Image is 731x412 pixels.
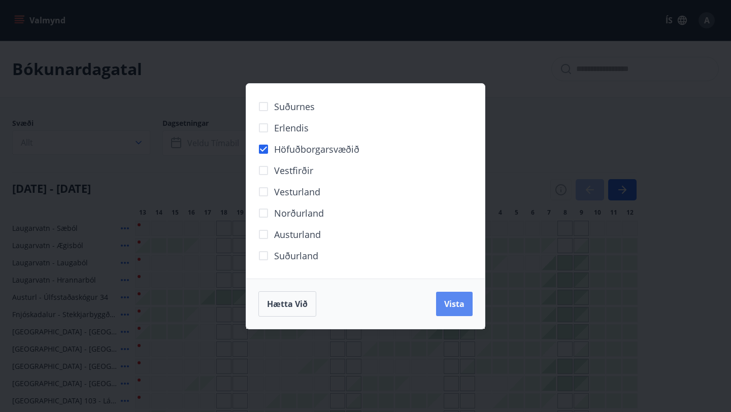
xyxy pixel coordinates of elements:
[267,298,308,310] span: Hætta við
[274,228,321,241] span: Austurland
[258,291,316,317] button: Hætta við
[274,207,324,220] span: Norðurland
[274,185,320,198] span: Vesturland
[274,164,313,177] span: Vestfirðir
[274,143,359,156] span: Höfuðborgarsvæðið
[436,292,473,316] button: Vista
[274,121,309,134] span: Erlendis
[274,249,318,262] span: Suðurland
[274,100,315,113] span: Suðurnes
[444,298,464,310] span: Vista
